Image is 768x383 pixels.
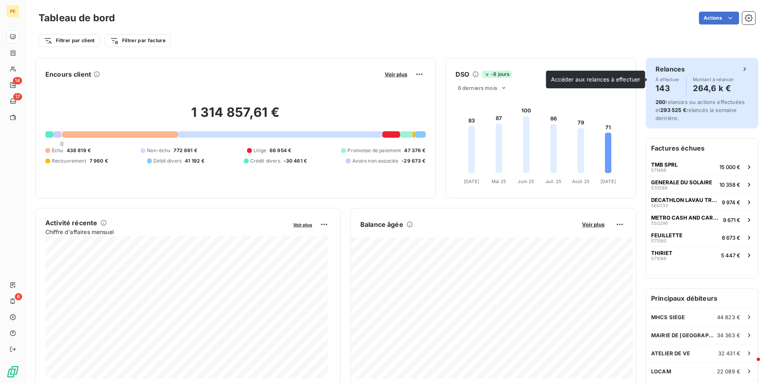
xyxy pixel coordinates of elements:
span: GENERALE DU SOLAIRE [651,179,712,185]
tspan: Août 25 [572,179,590,184]
button: Actions [699,12,739,24]
span: Voir plus [293,222,312,228]
span: Crédit divers [250,157,280,165]
span: Voir plus [385,71,407,77]
span: 9 671 € [723,217,740,223]
span: 571360 [651,238,666,243]
span: 260 [656,99,666,105]
button: Voir plus [291,221,315,228]
span: 10 358 € [719,181,740,188]
span: FEUILLETTE [651,232,682,238]
button: DECATHLON LAVAU TROYES5603339 974 € [646,193,758,211]
span: Non-échu [147,147,170,154]
tspan: [DATE] [601,179,616,184]
tspan: Juin 25 [518,179,534,184]
button: THIRIET5710885 447 € [646,246,758,264]
span: 32 431 € [718,350,740,357]
span: ATELIER DE VE [651,350,690,357]
span: Litige [253,147,266,154]
span: Recouvrement [52,157,86,165]
span: 17 [13,93,22,100]
span: TMB SPRL [651,161,678,168]
span: 34 363 € [717,332,740,338]
span: Montant à relancer [693,77,734,82]
span: À effectuer [656,77,680,82]
h6: Balance âgée [360,220,403,229]
button: Filtrer par facture [105,34,171,47]
span: 5 447 € [721,252,740,259]
span: 293 525 € [660,107,686,113]
span: Promesse de paiement [347,147,401,154]
span: 7 960 € [90,157,108,165]
span: -30 461 € [284,157,307,165]
span: 438 819 € [67,147,91,154]
span: Accéder aux relances à effectuer [551,76,640,83]
button: Voir plus [580,221,607,228]
h2: 1 314 857,61 € [45,104,426,128]
iframe: Intercom live chat [741,356,760,375]
h3: Tableau de bord [39,11,115,25]
span: 6 [15,293,22,300]
h6: Relances [656,64,685,74]
img: Logo LeanPay [6,365,19,378]
button: Voir plus [382,71,410,78]
span: 44 823 € [717,314,740,320]
span: 571486 [651,168,666,173]
span: 0 [60,141,63,147]
button: TMB SPRL57148615 000 € [646,158,758,175]
span: Chiffre d'affaires mensuel [45,228,288,236]
h6: Encours client [45,69,91,79]
span: Débit divers [153,157,182,165]
button: FEUILLETTE5713608 673 € [646,228,758,246]
span: Voir plus [582,221,605,228]
span: 550296 [651,221,668,226]
span: 41 192 € [185,157,204,165]
span: 22 089 € [717,368,740,375]
span: 772 691 € [174,147,197,154]
span: -29 673 € [401,157,425,165]
span: MAIRIE DE [GEOGRAPHIC_DATA] [651,332,717,338]
h6: Activité récente [45,218,97,228]
span: DECATHLON LAVAU TROYES [651,197,719,203]
span: 47 376 € [404,147,425,154]
span: THIRIET [651,250,672,256]
tspan: Juil. 25 [545,179,562,184]
tspan: [DATE] [464,179,479,184]
div: PE [6,5,19,18]
h6: DSO [455,69,469,79]
span: METRO CASH AND CARRY FRANCE [651,214,720,221]
h4: 264,6 k € [693,82,734,95]
button: Filtrer par client [39,34,100,47]
button: METRO CASH AND CARRY FRANCE5502969 671 € [646,211,758,228]
tspan: Mai 25 [491,179,506,184]
span: 66 954 € [270,147,291,154]
span: 8 673 € [722,234,740,241]
span: 15 000 € [719,164,740,170]
span: relances ou actions effectuées et relancés la semaine dernière. [656,99,745,121]
span: 570589 [651,185,668,190]
h4: 143 [656,82,680,95]
span: -8 jours [482,71,512,78]
span: Échu [52,147,63,154]
button: GENERALE DU SOLAIRE57058910 358 € [646,175,758,193]
h6: Principaux débiteurs [646,289,758,308]
span: 14 [13,77,22,84]
h6: Factures échues [646,139,758,158]
span: LOCAM [651,368,671,375]
span: MHCS SIEGE [651,314,685,320]
span: Avoirs non associés [352,157,398,165]
span: 560333 [651,203,668,208]
span: 9 974 € [722,199,740,206]
span: 571088 [651,256,666,261]
span: 6 derniers mois [458,85,497,91]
